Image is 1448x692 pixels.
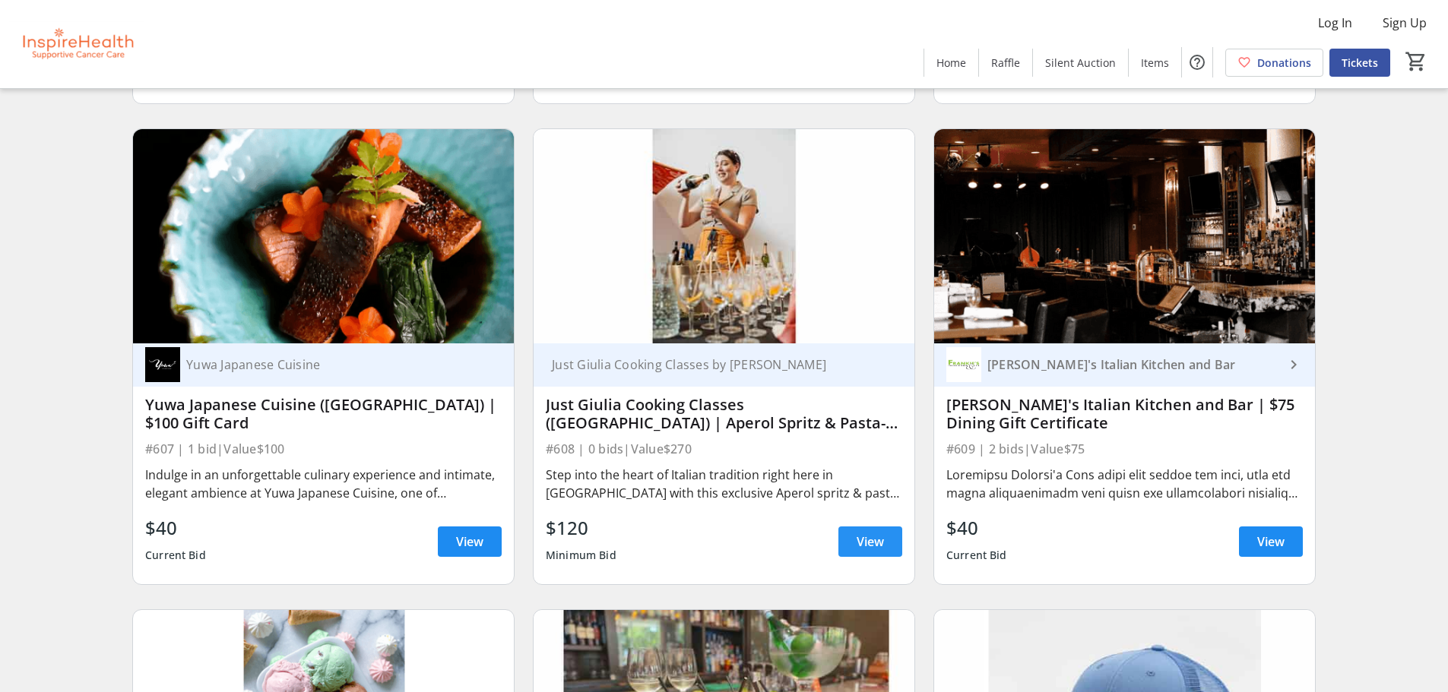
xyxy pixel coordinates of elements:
[857,532,884,551] span: View
[534,129,914,343] img: Just Giulia Cooking Classes (Vancouver) | Aperol Spritz & Pasta-Making Experience for 2
[946,438,1303,460] div: #609 | 2 bids | Value $75
[1033,49,1128,77] a: Silent Auction
[546,466,902,502] div: Step into the heart of Italian tradition right here in [GEOGRAPHIC_DATA] with this exclusive Aper...
[979,49,1032,77] a: Raffle
[438,526,502,557] a: View
[946,396,1303,432] div: [PERSON_NAME]'s Italian Kitchen and Bar | $75 Dining Gift Certificate
[1285,355,1303,374] mat-icon: keyboard_arrow_right
[9,6,144,82] img: InspireHealth Supportive Cancer Care's Logo
[1129,49,1181,77] a: Items
[1225,49,1323,77] a: Donations
[456,532,483,551] span: View
[1370,11,1439,35] button: Sign Up
[546,396,902,432] div: Just Giulia Cooking Classes ([GEOGRAPHIC_DATA]) | Aperol Spritz & Pasta-Making Experience for 2
[1257,532,1285,551] span: View
[546,542,616,569] div: Minimum Bid
[145,466,502,502] div: Indulge in an unforgettable culinary experience and intimate, elegant ambience at Yuwa Japanese C...
[145,438,502,460] div: #607 | 1 bid | Value $100
[934,129,1315,343] img: Frankie's Italian Kitchen and Bar | $75 Dining Gift Certificate
[1306,11,1364,35] button: Log In
[1141,55,1169,71] span: Items
[934,343,1315,387] a: Frankie's Italian Kitchen and Bar[PERSON_NAME]'s Italian Kitchen and Bar
[145,514,206,542] div: $40
[546,514,616,542] div: $120
[946,347,981,382] img: Frankie's Italian Kitchen and Bar
[1383,14,1427,32] span: Sign Up
[1239,526,1303,557] a: View
[180,357,483,372] div: Yuwa Japanese Cuisine
[946,542,1007,569] div: Current Bid
[546,438,902,460] div: #608 | 0 bids | Value $270
[133,129,514,343] img: Yuwa Japanese Cuisine (Vancouver) | $100 Gift Card
[1402,48,1430,75] button: Cart
[1329,49,1390,77] a: Tickets
[145,542,206,569] div: Current Bid
[546,357,884,372] div: Just Giulia Cooking Classes by [PERSON_NAME]
[1182,47,1212,77] button: Help
[946,514,1007,542] div: $40
[946,466,1303,502] div: Loremipsu Dolorsi'a Cons adipi elit seddoe tem inci, utla etd magna aliquaenimadm veni quisn exe ...
[1342,55,1378,71] span: Tickets
[924,49,978,77] a: Home
[145,396,502,432] div: Yuwa Japanese Cuisine ([GEOGRAPHIC_DATA]) | $100 Gift Card
[1045,55,1116,71] span: Silent Auction
[838,526,902,557] a: View
[936,55,966,71] span: Home
[991,55,1020,71] span: Raffle
[1318,14,1352,32] span: Log In
[981,357,1285,372] div: [PERSON_NAME]'s Italian Kitchen and Bar
[145,347,180,382] img: Yuwa Japanese Cuisine
[1257,55,1311,71] span: Donations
